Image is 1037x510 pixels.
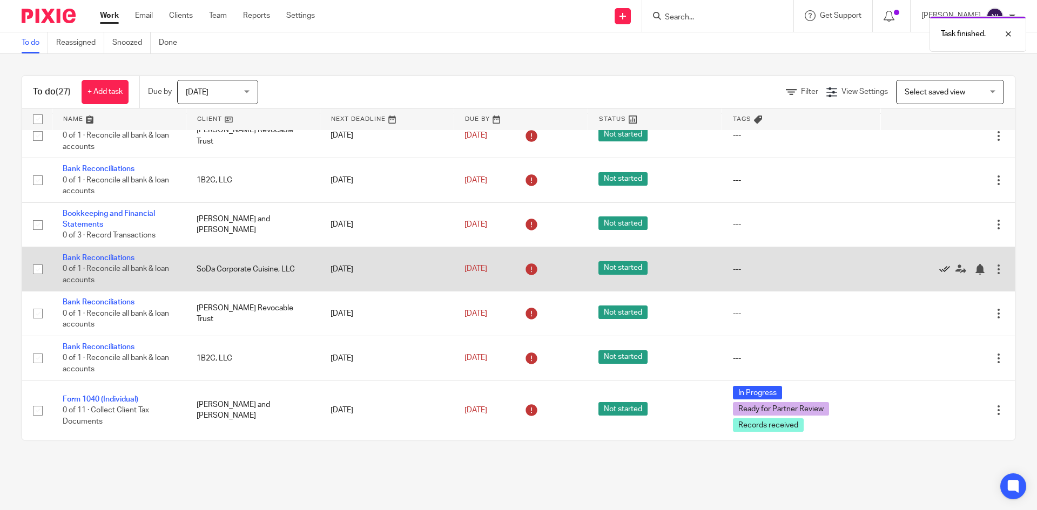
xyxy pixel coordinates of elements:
[905,89,965,96] span: Select saved view
[598,402,648,416] span: Not started
[186,380,320,440] td: [PERSON_NAME] and [PERSON_NAME]
[939,264,955,275] a: Mark as done
[320,202,454,247] td: [DATE]
[733,264,870,275] div: ---
[63,165,134,173] a: Bank Reconciliations
[186,247,320,291] td: SoDa Corporate Cuisine, LLC
[733,130,870,141] div: ---
[63,298,134,306] a: Bank Reconciliations
[464,354,487,362] span: [DATE]
[243,10,270,21] a: Reports
[733,308,870,319] div: ---
[320,336,454,380] td: [DATE]
[598,128,648,141] span: Not started
[320,113,454,158] td: [DATE]
[464,176,487,184] span: [DATE]
[56,32,104,53] a: Reassigned
[320,380,454,440] td: [DATE]
[733,353,870,364] div: ---
[464,132,487,139] span: [DATE]
[801,88,818,96] span: Filter
[82,80,129,104] a: + Add task
[733,386,782,399] span: In Progress
[186,158,320,202] td: 1B2C, LLC
[186,336,320,380] td: 1B2C, LLC
[22,32,48,53] a: To do
[320,291,454,336] td: [DATE]
[733,175,870,186] div: ---
[63,266,169,284] span: 0 of 1 · Reconcile all bank & loan accounts
[733,116,751,122] span: Tags
[598,216,648,230] span: Not started
[598,172,648,186] span: Not started
[841,88,888,96] span: View Settings
[733,418,804,432] span: Records received
[100,10,119,21] a: Work
[598,350,648,364] span: Not started
[63,232,156,240] span: 0 of 3 · Record Transactions
[63,210,155,228] a: Bookkeeping and Financial Statements
[320,247,454,291] td: [DATE]
[63,254,134,262] a: Bank Reconciliations
[186,202,320,247] td: [PERSON_NAME] and [PERSON_NAME]
[169,10,193,21] a: Clients
[209,10,227,21] a: Team
[598,305,648,319] span: Not started
[56,87,71,96] span: (27)
[464,266,487,273] span: [DATE]
[464,406,487,414] span: [DATE]
[320,158,454,202] td: [DATE]
[112,32,151,53] a: Snoozed
[186,89,208,96] span: [DATE]
[148,86,172,97] p: Due by
[33,86,71,98] h1: To do
[941,29,986,39] p: Task finished.
[186,291,320,336] td: [PERSON_NAME] Revocable Trust
[63,343,134,351] a: Bank Reconciliations
[63,132,169,151] span: 0 of 1 · Reconcile all bank & loan accounts
[733,402,829,416] span: Ready for Partner Review
[186,113,320,158] td: [PERSON_NAME] Revocable Trust
[159,32,185,53] a: Done
[733,219,870,230] div: ---
[598,261,648,275] span: Not started
[464,221,487,228] span: [DATE]
[63,355,169,373] span: 0 of 1 · Reconcile all bank & loan accounts
[22,9,76,23] img: Pixie
[286,10,315,21] a: Settings
[986,8,1004,25] img: svg%3E
[464,310,487,317] span: [DATE]
[135,10,153,21] a: Email
[63,406,149,425] span: 0 of 11 · Collect Client Tax Documents
[63,396,138,403] a: Form 1040 (Individual)
[63,176,169,195] span: 0 of 1 · Reconcile all bank & loan accounts
[63,310,169,329] span: 0 of 1 · Reconcile all bank & loan accounts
